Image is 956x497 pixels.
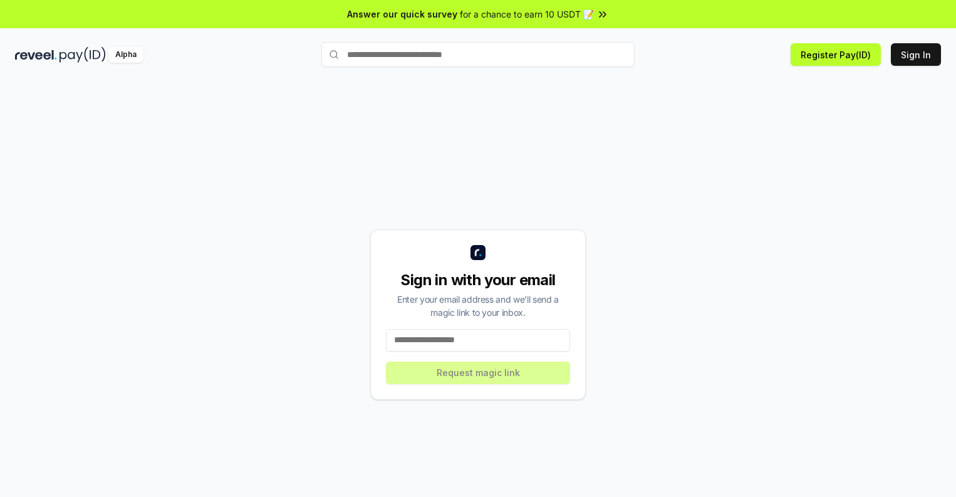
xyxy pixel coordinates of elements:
img: reveel_dark [15,47,57,63]
div: Enter your email address and we’ll send a magic link to your inbox. [386,293,570,319]
span: Answer our quick survey [347,8,457,21]
span: for a chance to earn 10 USDT 📝 [460,8,594,21]
div: Alpha [108,47,143,63]
button: Sign In [891,43,941,66]
button: Register Pay(ID) [791,43,881,66]
img: pay_id [60,47,106,63]
div: Sign in with your email [386,270,570,290]
img: logo_small [470,245,486,260]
